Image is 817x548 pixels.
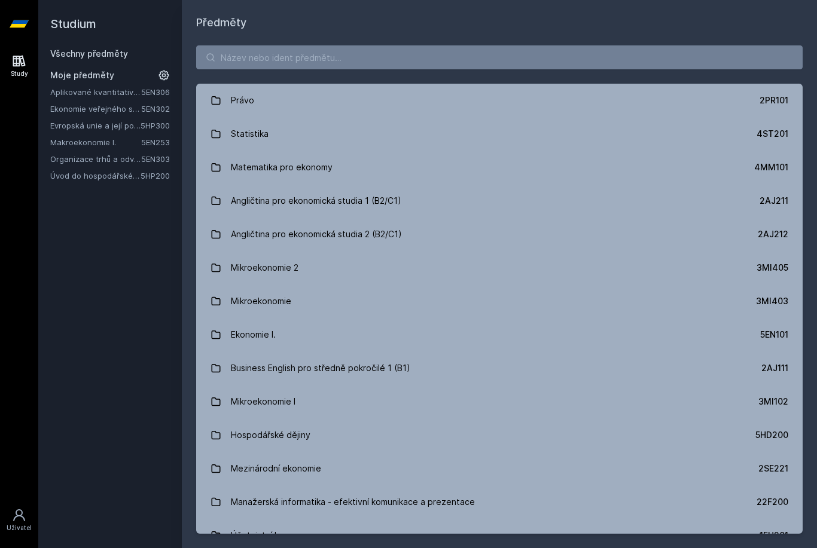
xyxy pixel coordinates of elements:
input: Název nebo ident předmětu… [196,45,803,69]
div: Účetnictví I. [231,523,279,547]
div: 3MI403 [756,295,788,307]
div: Matematika pro ekonomy [231,155,333,179]
a: Evropská unie a její politiky [50,120,141,131]
a: Statistika 4ST201 [196,117,803,151]
a: Právo 2PR101 [196,84,803,117]
div: Statistika [231,122,269,146]
div: Ekonomie I. [231,323,276,347]
a: 5EN302 [141,104,170,114]
a: Uživatel [2,502,36,538]
div: Mezinárodní ekonomie [231,457,321,480]
a: Matematika pro ekonomy 4MM101 [196,151,803,184]
a: 5EN306 [141,87,170,97]
div: 2AJ211 [760,195,788,207]
div: 5EN101 [760,329,788,341]
a: Mezinárodní ekonomie 2SE221 [196,452,803,485]
a: Všechny předměty [50,48,128,59]
span: Moje předměty [50,69,114,81]
div: 5HD200 [755,429,788,441]
div: Angličtina pro ekonomická studia 2 (B2/C1) [231,222,402,246]
a: Organizace trhů a odvětví [50,153,141,165]
a: Ekonomie I. 5EN101 [196,318,803,351]
div: 22F200 [757,496,788,508]
a: Aplikované kvantitativní metody I [50,86,141,98]
a: 5EN303 [141,154,170,164]
a: Hospodářské dějiny 5HD200 [196,418,803,452]
div: 4ST201 [757,128,788,140]
h1: Předměty [196,14,803,31]
div: 4MM101 [754,161,788,173]
a: Úvod do hospodářské a sociální politiky [50,170,141,182]
div: Manažerská informatika - efektivní komunikace a prezentace [231,490,475,514]
a: Angličtina pro ekonomická studia 2 (B2/C1) 2AJ212 [196,218,803,251]
a: Ekonomie veřejného sektoru [50,103,141,115]
div: Angličtina pro ekonomická studia 1 (B2/C1) [231,189,401,213]
a: Mikroekonomie I 3MI102 [196,385,803,418]
div: 3MI405 [757,262,788,274]
div: Mikroekonomie [231,289,291,313]
a: Manažerská informatika - efektivní komunikace a prezentace 22F200 [196,485,803,519]
div: Mikroekonomie 2 [231,256,298,280]
div: 2PR101 [760,94,788,106]
div: Právo [231,88,254,112]
a: Makroekonomie I. [50,136,141,148]
div: Mikroekonomie I [231,390,295,414]
div: Uživatel [7,523,32,532]
div: 2SE221 [758,463,788,474]
a: Business English pro středně pokročilé 1 (B1) 2AJ111 [196,351,803,385]
div: Hospodářské dějiny [231,423,310,447]
a: Study [2,48,36,84]
div: 1FU201 [760,529,788,541]
a: Angličtina pro ekonomická studia 1 (B2/C1) 2AJ211 [196,184,803,218]
div: 2AJ111 [761,362,788,374]
a: 5HP200 [141,171,170,180]
a: 5EN253 [141,137,170,147]
div: Study [11,69,28,78]
a: Mikroekonomie 2 3MI405 [196,251,803,284]
a: 5HP300 [141,121,170,130]
a: Mikroekonomie 3MI403 [196,284,803,318]
div: 3MI102 [758,396,788,408]
div: 2AJ212 [758,228,788,240]
div: Business English pro středně pokročilé 1 (B1) [231,356,410,380]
